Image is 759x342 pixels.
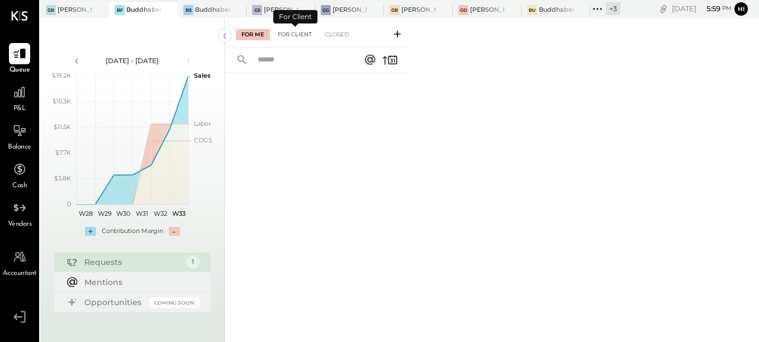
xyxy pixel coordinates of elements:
div: [PERSON_NAME] Downtown [470,6,505,15]
div: GB [390,5,400,15]
text: $19.2K [52,72,71,79]
span: Vendors [8,220,32,230]
div: copy link [658,3,669,15]
div: Coming Soon [149,297,200,308]
text: W29 [97,210,111,217]
text: W28 [79,210,93,217]
div: [DATE] [672,3,732,14]
div: + [85,227,96,236]
a: Accountant [1,246,39,279]
div: Bu [527,5,537,15]
text: W32 [154,210,167,217]
div: Closed [320,29,354,40]
div: Buddhaberry Food Truck [126,6,161,15]
div: [PERSON_NAME] Seaport [264,6,298,15]
div: GD [458,5,468,15]
div: GB [46,5,56,15]
text: $11.5K [54,123,71,131]
a: Cash [1,159,39,191]
div: For Me [236,29,270,40]
text: W31 [135,210,148,217]
text: $7.7K [55,149,71,156]
a: P&L [1,82,39,114]
div: - [169,227,180,236]
div: GG [321,5,331,15]
text: Labor [194,120,211,127]
div: 1 [186,255,200,269]
div: GS [252,5,262,15]
span: Cash [12,181,27,191]
text: W30 [116,210,130,217]
text: 0 [67,200,71,208]
span: Accountant [3,269,37,279]
a: Vendors [1,197,39,230]
span: Balance [8,142,31,153]
div: Buddhaberry Southampton [195,6,230,15]
text: Sales [194,72,211,79]
div: [PERSON_NAME] [GEOGRAPHIC_DATA] [333,6,367,15]
div: For Client [273,10,317,23]
a: Balance [1,120,39,153]
a: Queue [1,43,39,75]
span: Queue [10,65,30,75]
span: 5 : 59 [698,3,720,14]
div: [PERSON_NAME] [GEOGRAPHIC_DATA] [401,6,436,15]
div: BS [183,5,193,15]
div: Buddhaberry [539,6,573,15]
div: Contribution Margin [102,227,163,236]
div: + 3 [606,2,620,15]
div: [DATE] - [DATE] [85,56,180,65]
span: P&L [13,104,26,114]
text: W33 [172,210,186,217]
div: [PERSON_NAME] Back Bay [58,6,92,15]
div: BF [115,5,125,15]
text: $15.3K [53,97,71,105]
text: $3.8K [54,174,71,182]
text: COGS [194,136,212,144]
div: Mentions [84,277,194,288]
div: Requests [84,256,181,268]
div: Opportunities [84,297,144,308]
button: Hi [734,2,748,16]
div: For Client [272,29,317,40]
span: pm [722,4,732,12]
